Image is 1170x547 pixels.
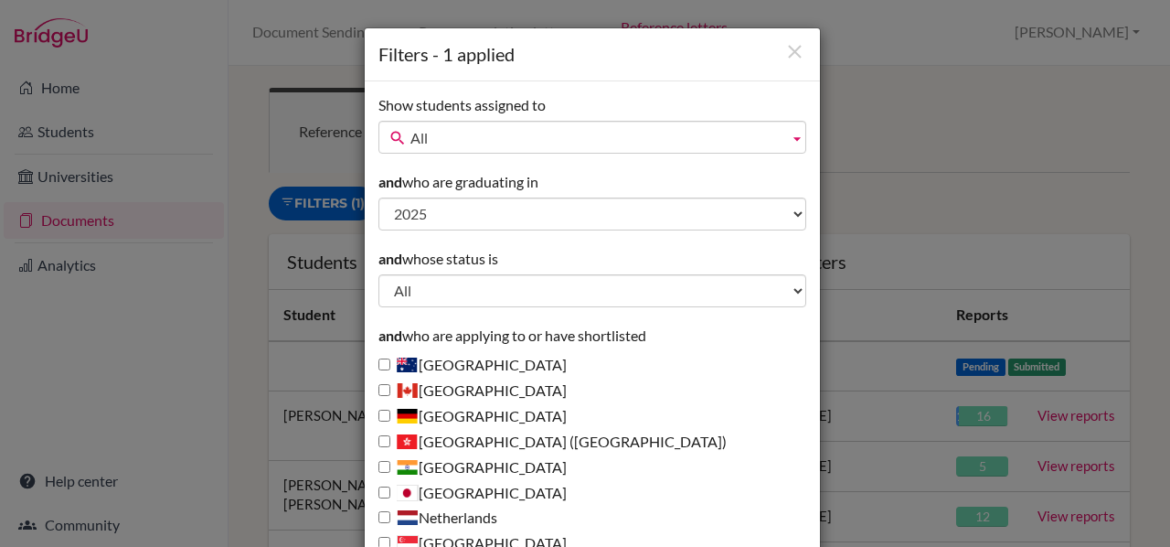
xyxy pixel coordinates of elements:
h1: Filters - 1 applied [378,42,806,67]
span: Hong Kong (China) [397,434,419,450]
input: [GEOGRAPHIC_DATA] [378,461,390,473]
strong: and [378,173,402,190]
label: who are graduating in [378,172,538,193]
strong: and [378,250,402,267]
input: [GEOGRAPHIC_DATA] ([GEOGRAPHIC_DATA]) [378,435,390,447]
input: [GEOGRAPHIC_DATA] [378,384,390,396]
label: Show students assigned to [378,95,546,116]
input: [GEOGRAPHIC_DATA] [378,359,390,370]
span: Germany [397,408,419,424]
span: India [397,459,419,476]
span: Australia [397,357,419,373]
label: Netherlands [378,508,497,529]
label: [GEOGRAPHIC_DATA] [378,381,567,402]
label: [GEOGRAPHIC_DATA] ([GEOGRAPHIC_DATA]) [378,432,727,453]
span: All [410,122,782,155]
label: [GEOGRAPHIC_DATA] [378,483,567,504]
label: [GEOGRAPHIC_DATA] [378,457,567,478]
input: [GEOGRAPHIC_DATA] [378,487,390,499]
label: [GEOGRAPHIC_DATA] [378,406,567,427]
label: [GEOGRAPHIC_DATA] [378,355,567,376]
button: Close [783,40,806,65]
span: Canada [397,382,419,399]
label: whose status is [378,249,498,270]
strong: and [378,327,402,344]
span: Netherlands [397,509,419,526]
input: [GEOGRAPHIC_DATA] [378,410,390,422]
input: Netherlands [378,511,390,523]
span: Japan [397,485,419,501]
